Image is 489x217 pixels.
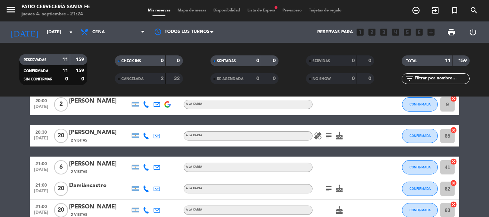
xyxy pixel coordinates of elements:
strong: 0 [352,76,355,81]
strong: 0 [256,58,259,63]
i: menu [5,4,16,15]
span: 21:00 [32,181,50,189]
button: CONFIRMADA [402,182,438,196]
span: Mis reservas [144,9,174,13]
i: cancel [450,179,457,187]
span: 20:00 [32,96,50,104]
span: CONFIRMADA [410,102,431,106]
img: google-logo.png [164,101,171,108]
i: looks_4 [391,28,400,37]
strong: 0 [273,76,277,81]
span: Disponibilidad [210,9,244,13]
span: 20:30 [32,128,50,136]
strong: 159 [458,58,468,63]
strong: 0 [273,58,277,63]
div: Damiáncastro [69,181,130,190]
span: CHECK INS [121,59,141,63]
span: 2 Visitas [71,169,87,175]
strong: 159 [76,68,86,73]
div: [PERSON_NAME] [69,159,130,169]
span: SERVIDAS [313,59,330,63]
span: Cena [92,30,105,35]
div: [PERSON_NAME] [69,128,130,137]
span: A LA CARTA [186,208,202,211]
span: 21:00 [32,202,50,210]
i: subject [324,132,333,140]
i: search [470,6,478,15]
i: looks_6 [415,28,424,37]
span: Mapa de mesas [174,9,210,13]
strong: 0 [81,77,86,82]
span: CONFIRMADA [24,69,48,73]
i: looks_3 [379,28,388,37]
i: add_box [426,28,436,37]
i: cake [335,132,344,140]
span: RESERVADAS [24,58,47,62]
span: RE AGENDADA [217,77,243,81]
span: [DATE] [32,167,50,176]
div: jueves 4. septiembre - 21:24 [21,11,90,18]
button: menu [5,4,16,18]
div: [PERSON_NAME] [69,97,130,106]
span: [DATE] [32,104,50,113]
span: [DATE] [32,189,50,197]
strong: 11 [62,68,68,73]
span: SENTADAS [217,59,236,63]
span: print [447,28,456,36]
span: 6 [54,160,68,174]
i: [DATE] [5,24,43,40]
div: LOG OUT [462,21,484,43]
strong: 0 [368,58,373,63]
span: Tarjetas de regalo [305,9,345,13]
i: power_settings_new [469,28,477,36]
span: 2 [54,97,68,112]
i: subject [324,184,333,193]
strong: 0 [161,58,164,63]
span: 20 [54,129,68,143]
i: cake [335,184,344,193]
span: A LA CARTA [186,103,202,105]
i: healing [314,132,322,140]
strong: 0 [65,77,68,82]
span: CONFIRMADA [410,187,431,191]
div: [PERSON_NAME] [69,202,130,212]
i: add_circle_outline [412,6,420,15]
span: 21:00 [32,159,50,167]
i: looks_one [355,28,365,37]
button: CONFIRMADA [402,129,438,143]
strong: 0 [177,58,181,63]
strong: 11 [62,57,68,62]
span: Pre-acceso [279,9,305,13]
span: TOTAL [406,59,417,63]
span: 2 Visitas [71,138,87,143]
strong: 0 [352,58,355,63]
i: looks_two [367,28,377,37]
span: Lista de Espera [244,9,279,13]
span: 20 [54,182,68,196]
strong: 0 [368,76,373,81]
strong: 159 [76,57,86,62]
span: A LA CARTA [186,134,202,137]
span: Reservas para [317,30,353,35]
span: NO SHOW [313,77,331,81]
i: cancel [450,127,457,134]
span: A LA CARTA [186,187,202,190]
i: exit_to_app [431,6,440,15]
div: Patio Cervecería Santa Fe [21,4,90,11]
i: looks_5 [403,28,412,37]
span: CONFIRMADA [410,165,431,169]
span: [DATE] [32,136,50,144]
span: A LA CARTA [186,166,202,168]
i: cancel [450,95,457,102]
input: Filtrar por nombre... [414,75,469,83]
span: CONFIRMADA [410,208,431,212]
button: CONFIRMADA [402,97,438,112]
strong: 11 [445,58,451,63]
i: arrow_drop_down [67,28,75,36]
span: CONFIRMADA [410,134,431,138]
i: cake [335,206,344,214]
span: SIN CONFIRMAR [24,78,52,81]
i: filter_list [405,74,414,83]
i: cancel [450,158,457,165]
strong: 0 [256,76,259,81]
